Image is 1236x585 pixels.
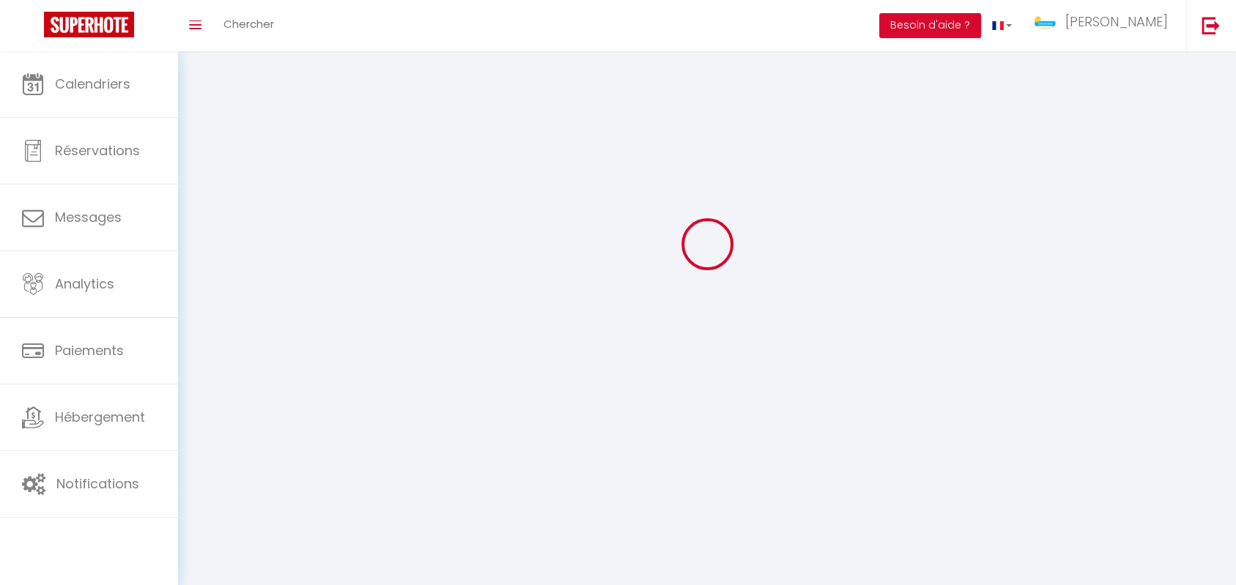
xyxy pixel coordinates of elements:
[55,341,124,359] span: Paiements
[55,408,145,426] span: Hébergement
[56,474,139,493] span: Notifications
[55,75,130,93] span: Calendriers
[1034,15,1056,29] img: ...
[1065,12,1168,31] span: [PERSON_NAME]
[55,208,122,226] span: Messages
[223,16,274,31] span: Chercher
[55,275,114,293] span: Analytics
[44,12,134,37] img: Super Booking
[879,13,981,38] button: Besoin d'aide ?
[55,141,140,160] span: Réservations
[1202,16,1220,34] img: logout
[12,6,56,50] button: Ouvrir le widget de chat LiveChat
